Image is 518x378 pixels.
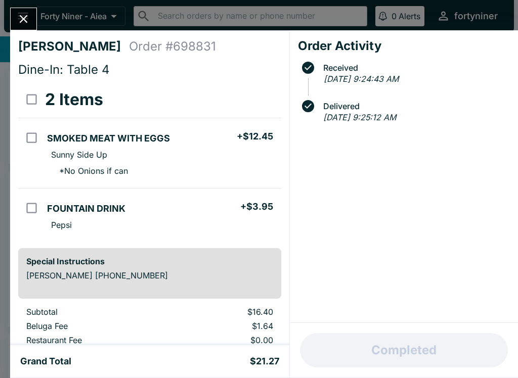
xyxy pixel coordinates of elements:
p: $16.40 [177,307,273,317]
table: orders table [18,307,281,377]
span: Received [318,63,510,72]
h4: Order Activity [298,38,510,54]
p: Sunny Side Up [51,150,107,160]
span: Dine-In: Table 4 [18,62,110,77]
p: [PERSON_NAME] [PHONE_NUMBER] [26,270,273,280]
h5: SMOKED MEAT WITH EGGS [47,132,170,145]
p: Subtotal [26,307,160,317]
h5: FOUNTAIN DRINK [47,203,125,215]
p: $0.00 [177,335,273,345]
em: [DATE] 9:25:12 AM [323,112,396,122]
p: Restaurant Fee [26,335,160,345]
p: $1.64 [177,321,273,331]
h5: $21.27 [250,355,279,367]
table: orders table [18,81,281,240]
button: Close [11,8,36,30]
h5: + $12.45 [237,130,273,143]
p: Beluga Fee [26,321,160,331]
p: Pepsi [51,220,72,230]
h5: Grand Total [20,355,71,367]
h4: Order # 698831 [129,39,216,54]
h4: [PERSON_NAME] [18,39,129,54]
h3: 2 Items [45,89,103,110]
h5: + $3.95 [240,201,273,213]
p: * No Onions if can [51,166,128,176]
em: [DATE] 9:24:43 AM [324,74,399,84]
span: Delivered [318,102,510,111]
h6: Special Instructions [26,256,273,266]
